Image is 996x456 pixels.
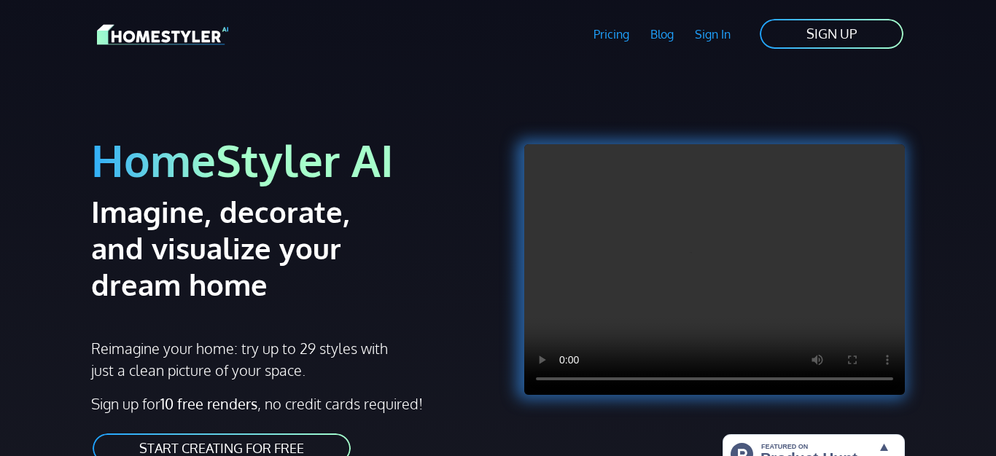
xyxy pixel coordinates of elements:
a: Sign In [684,17,741,51]
img: HomeStyler AI logo [97,22,228,47]
p: Sign up for , no credit cards required! [91,393,489,414]
h2: Imagine, decorate, and visualize your dream home [91,193,410,302]
a: Blog [639,17,684,51]
a: SIGN UP [758,17,905,50]
a: Pricing [583,17,640,51]
h1: HomeStyler AI [91,133,489,187]
p: Reimagine your home: try up to 29 styles with just a clean picture of your space. [91,337,390,381]
strong: 10 free renders [160,394,257,413]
